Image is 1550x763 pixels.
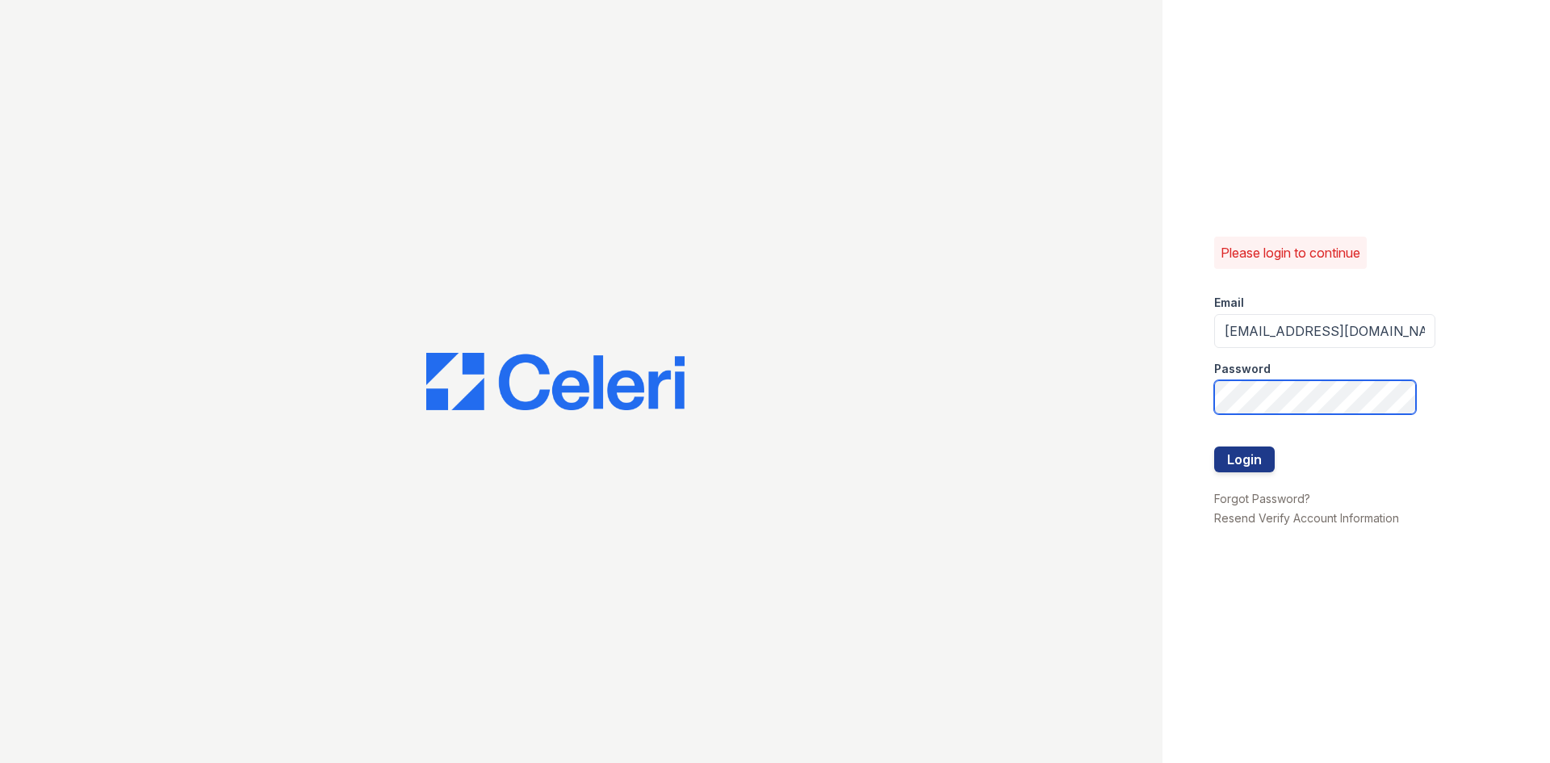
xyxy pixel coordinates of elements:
img: CE_Logo_Blue-a8612792a0a2168367f1c8372b55b34899dd931a85d93a1a3d3e32e68fde9ad4.png [426,353,685,411]
p: Please login to continue [1221,243,1360,262]
label: Password [1214,361,1271,377]
label: Email [1214,295,1244,311]
a: Resend Verify Account Information [1214,511,1399,525]
a: Forgot Password? [1214,492,1310,505]
button: Login [1214,446,1275,472]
